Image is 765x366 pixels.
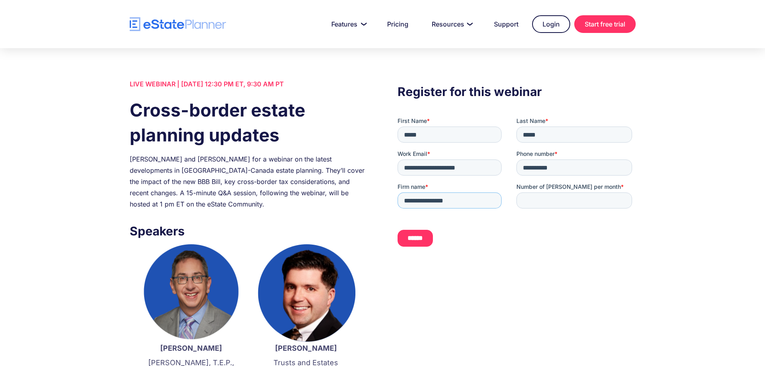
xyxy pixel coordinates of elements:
a: Pricing [377,16,418,32]
iframe: Form 0 [398,117,635,254]
h3: Speakers [130,222,367,240]
h3: Register for this webinar [398,82,635,101]
a: Features [322,16,373,32]
strong: [PERSON_NAME] [275,344,337,352]
div: [PERSON_NAME] and [PERSON_NAME] for a webinar on the latest developments in [GEOGRAPHIC_DATA]-Can... [130,153,367,210]
strong: [PERSON_NAME] [160,344,222,352]
h1: Cross-border estate planning updates [130,98,367,147]
a: Support [484,16,528,32]
a: Resources [422,16,480,32]
a: Start free trial [574,15,636,33]
a: home [130,17,226,31]
a: Login [532,15,570,33]
div: LIVE WEBINAR | [DATE] 12:30 PM ET, 9:30 AM PT [130,78,367,90]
